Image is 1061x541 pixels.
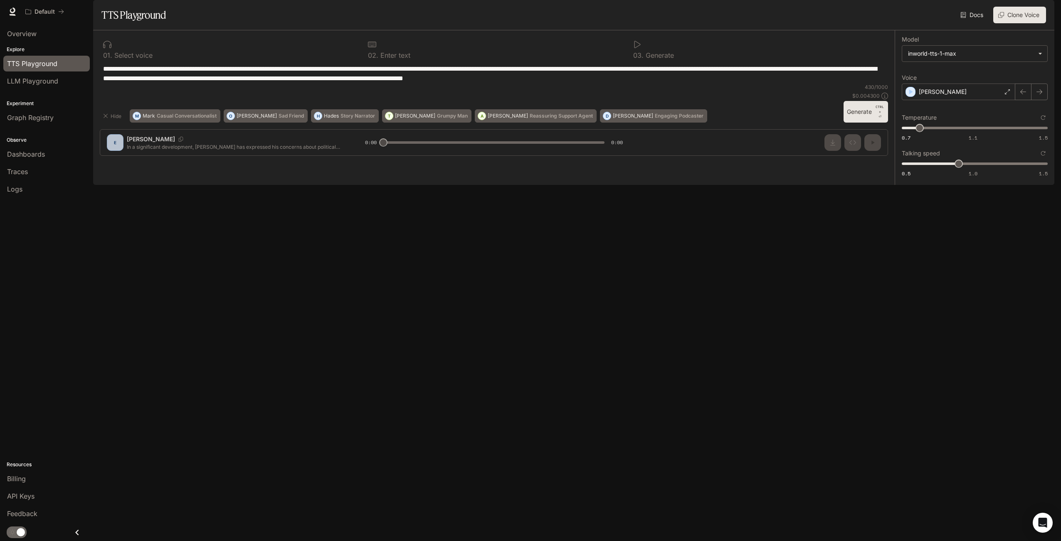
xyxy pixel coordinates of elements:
div: inworld-tts-1-max [908,49,1034,58]
button: Reset to default [1039,149,1048,158]
span: 1.5 [1039,170,1048,177]
p: Temperature [902,115,937,120]
p: Select voice [112,52,153,59]
h1: TTS Playground [101,7,166,23]
p: CTRL + [875,104,885,114]
p: 0 2 . [368,52,378,59]
p: Engaging Podcaster [655,113,703,118]
button: O[PERSON_NAME]Sad Friend [224,109,308,123]
p: $ 0.004300 [852,92,880,99]
p: Hades [324,113,339,118]
span: 1.0 [969,170,977,177]
p: [PERSON_NAME] [488,113,528,118]
p: Talking speed [902,150,940,156]
a: Docs [959,7,987,23]
button: Hide [100,109,126,123]
button: Reset to default [1039,113,1048,122]
button: D[PERSON_NAME]Engaging Podcaster [600,109,707,123]
p: 0 3 . [633,52,644,59]
span: 0.7 [902,134,910,141]
p: Generate [644,52,674,59]
div: A [478,109,486,123]
p: Model [902,37,919,42]
p: Sad Friend [279,113,304,118]
div: Open Intercom Messenger [1033,513,1053,533]
button: A[PERSON_NAME]Reassuring Support Agent [475,109,597,123]
div: O [227,109,234,123]
span: 1.5 [1039,134,1048,141]
span: 1.1 [969,134,977,141]
p: [PERSON_NAME] [395,113,435,118]
button: HHadesStory Narrator [311,109,379,123]
p: Default [35,8,55,15]
span: 0.5 [902,170,910,177]
p: Casual Conversationalist [157,113,217,118]
div: inworld-tts-1-max [902,46,1047,61]
p: Mark [143,113,155,118]
button: All workspaces [22,3,68,20]
div: D [603,109,611,123]
button: MMarkCasual Conversationalist [130,109,220,123]
div: M [133,109,141,123]
p: 0 1 . [103,52,112,59]
p: Grumpy Man [437,113,468,118]
button: GenerateCTRL +⏎ [844,101,888,123]
button: T[PERSON_NAME]Grumpy Man [382,109,471,123]
p: ⏎ [875,104,885,119]
p: [PERSON_NAME] [919,88,967,96]
div: H [314,109,322,123]
p: Voice [902,75,917,81]
div: T [385,109,393,123]
p: Enter text [378,52,410,59]
p: Story Narrator [341,113,375,118]
p: Reassuring Support Agent [530,113,593,118]
p: [PERSON_NAME] [237,113,277,118]
p: 430 / 1000 [865,84,888,91]
button: Clone Voice [993,7,1046,23]
p: [PERSON_NAME] [613,113,653,118]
